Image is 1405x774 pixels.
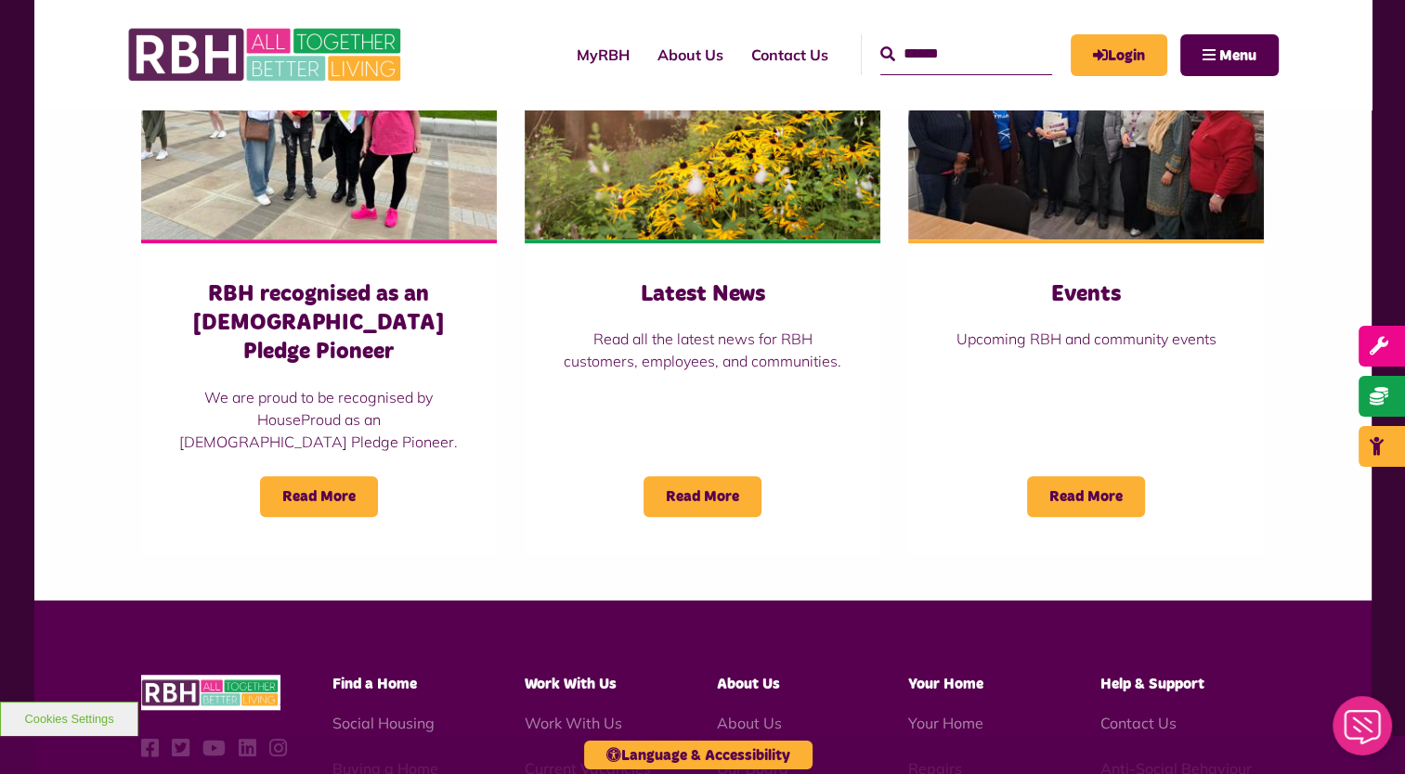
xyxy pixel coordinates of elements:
[908,17,1264,239] img: Group photo of customers and colleagues at Spotland Community Centre
[332,677,417,691] span: Find a Home
[908,677,983,691] span: Your Home
[178,280,460,368] h3: RBH recognised as an [DEMOGRAPHIC_DATA] Pledge Pioneer
[141,17,497,239] img: RBH customers and colleagues at the Rochdale Pride event outside the town hall
[945,328,1227,350] p: Upcoming RBH and community events
[1100,714,1177,732] a: Contact Us
[1180,34,1279,76] button: Navigation
[880,34,1052,74] input: Search
[525,714,622,732] a: Work With Us
[908,17,1264,553] a: Events Upcoming RBH and community events Read More
[178,386,460,453] p: We are proud to be recognised by HouseProud as an [DEMOGRAPHIC_DATA] Pledge Pioneer.
[562,280,843,309] h3: Latest News
[127,19,406,91] img: RBH
[1027,476,1145,517] span: Read More
[141,17,497,553] a: RBH recognised as an [DEMOGRAPHIC_DATA] Pledge Pioneer We are proud to be recognised by HouseProu...
[141,675,280,711] img: RBH
[737,30,842,80] a: Contact Us
[562,328,843,372] p: Read all the latest news for RBH customers, employees, and communities.
[1100,677,1204,691] span: Help & Support
[332,714,435,732] a: Social Housing - open in a new tab
[644,30,737,80] a: About Us
[644,476,761,517] span: Read More
[260,476,378,517] span: Read More
[525,677,617,691] span: Work With Us
[716,714,781,732] a: About Us
[716,677,779,691] span: About Us
[908,714,983,732] a: Your Home
[525,17,880,553] a: Latest News Read all the latest news for RBH customers, employees, and communities. Read More
[1321,690,1405,774] iframe: Netcall Web Assistant for live chat
[1219,48,1256,63] span: Menu
[525,17,880,239] img: SAZ MEDIA RBH HOUSING4
[945,280,1227,309] h3: Events
[1071,34,1167,76] a: MyRBH
[563,30,644,80] a: MyRBH
[584,741,813,769] button: Language & Accessibility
